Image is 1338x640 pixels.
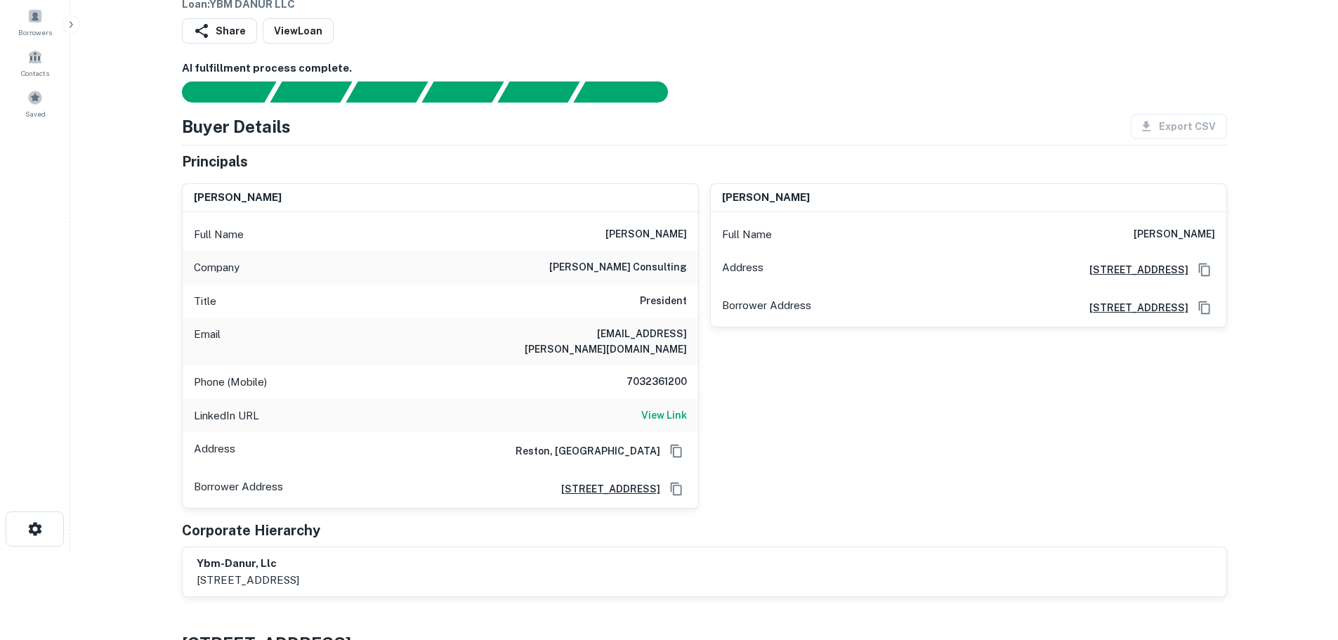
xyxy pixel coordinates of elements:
[182,60,1227,77] h6: AI fulfillment process complete.
[194,226,244,243] p: Full Name
[603,374,687,391] h6: 7032361200
[194,407,259,424] p: LinkedIn URL
[605,226,687,243] h6: [PERSON_NAME]
[194,190,282,206] h6: [PERSON_NAME]
[25,108,46,119] span: Saved
[1268,528,1338,595] iframe: Chat Widget
[722,190,810,206] h6: [PERSON_NAME]
[574,81,685,103] div: AI fulfillment process complete.
[549,259,687,276] h6: [PERSON_NAME] consulting
[197,572,299,589] p: [STREET_ADDRESS]
[194,326,221,357] p: Email
[640,293,687,310] h6: President
[346,81,428,103] div: Documents found, AI parsing details...
[666,478,687,499] button: Copy Address
[641,407,687,423] h6: View Link
[182,151,248,172] h5: Principals
[194,374,267,391] p: Phone (Mobile)
[722,297,811,318] p: Borrower Address
[194,440,235,462] p: Address
[182,520,320,541] h5: Corporate Hierarchy
[4,3,66,41] a: Borrowers
[165,81,270,103] div: Sending borrower request to AI...
[263,18,334,44] a: ViewLoan
[666,440,687,462] button: Copy Address
[1194,259,1215,280] button: Copy Address
[497,81,579,103] div: Principals found, still searching for contact information. This may take time...
[504,443,660,459] h6: Reston, [GEOGRAPHIC_DATA]
[722,226,772,243] p: Full Name
[4,44,66,81] a: Contacts
[182,114,291,139] h4: Buyer Details
[1194,297,1215,318] button: Copy Address
[1078,262,1188,277] a: [STREET_ADDRESS]
[550,481,660,497] a: [STREET_ADDRESS]
[18,27,52,38] span: Borrowers
[194,478,283,499] p: Borrower Address
[182,18,257,44] button: Share
[518,326,687,357] h6: [EMAIL_ADDRESS][PERSON_NAME][DOMAIN_NAME]
[4,84,66,122] a: Saved
[722,259,763,280] p: Address
[1134,226,1215,243] h6: [PERSON_NAME]
[197,556,299,572] h6: ybm-danur, llc
[21,67,49,79] span: Contacts
[194,259,240,276] p: Company
[641,407,687,424] a: View Link
[270,81,352,103] div: Your request is received and processing...
[194,293,216,310] p: Title
[1078,300,1188,315] a: [STREET_ADDRESS]
[421,81,504,103] div: Principals found, AI now looking for contact information...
